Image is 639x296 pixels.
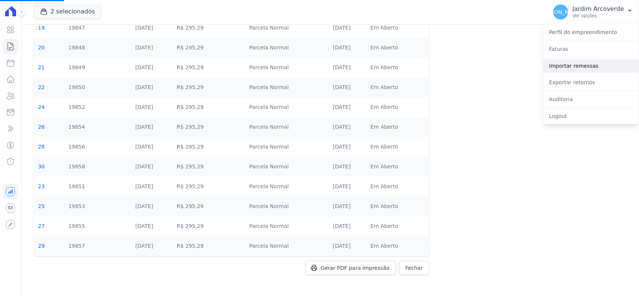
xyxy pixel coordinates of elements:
[245,38,329,58] td: Parcela Normal
[64,97,131,117] td: 19852
[366,117,429,137] td: Em Aberto
[131,58,172,77] td: [DATE]
[573,13,624,19] p: Ver opções
[245,157,329,177] td: Parcela Normal
[245,117,329,137] td: Parcela Normal
[131,77,172,97] td: [DATE]
[245,137,329,157] td: Parcela Normal
[405,264,423,272] span: Fechar
[543,59,639,73] a: Importar remessas
[131,177,172,196] td: [DATE]
[38,164,45,170] a: 30
[328,157,366,177] td: [DATE]
[64,38,131,58] td: 19848
[38,243,45,249] a: 29
[328,236,366,256] td: [DATE]
[38,45,45,51] a: 20
[328,137,366,157] td: [DATE]
[131,97,172,117] td: [DATE]
[366,97,429,117] td: Em Aberto
[245,18,329,38] td: Parcela Normal
[38,183,45,189] a: 23
[573,5,624,13] p: Jardim Arcoverde
[543,92,639,106] a: Auditoria
[172,97,245,117] td: R$ 295,29
[366,38,429,58] td: Em Aberto
[543,109,639,123] a: Logout
[366,177,429,196] td: Em Aberto
[172,117,245,137] td: R$ 295,29
[172,157,245,177] td: R$ 295,29
[366,77,429,97] td: Em Aberto
[328,18,366,38] td: [DATE]
[64,177,131,196] td: 19851
[172,38,245,58] td: R$ 295,29
[245,58,329,77] td: Parcela Normal
[64,117,131,137] td: 19854
[64,77,131,97] td: 19850
[366,196,429,216] td: Em Aberto
[245,77,329,97] td: Parcela Normal
[366,236,429,256] td: Em Aberto
[64,236,131,256] td: 19857
[172,236,245,256] td: R$ 295,29
[245,236,329,256] td: Parcela Normal
[328,58,366,77] td: [DATE]
[328,177,366,196] td: [DATE]
[172,77,245,97] td: R$ 295,29
[366,137,429,157] td: Em Aberto
[131,137,172,157] td: [DATE]
[328,196,366,216] td: [DATE]
[245,196,329,216] td: Parcela Normal
[131,18,172,38] td: [DATE]
[64,196,131,216] td: 19853
[131,38,172,58] td: [DATE]
[38,84,45,90] a: 22
[245,177,329,196] td: Parcela Normal
[131,236,172,256] td: [DATE]
[64,18,131,38] td: 19847
[245,216,329,236] td: Parcela Normal
[64,58,131,77] td: 19849
[328,117,366,137] td: [DATE]
[543,76,639,89] a: Exportar retornos
[328,38,366,58] td: [DATE]
[366,18,429,38] td: Em Aberto
[64,216,131,236] td: 19855
[543,25,639,39] a: Perfil do empreendimento
[245,97,329,117] td: Parcela Normal
[38,25,45,31] a: 19
[131,196,172,216] td: [DATE]
[399,261,429,275] a: Fechar
[172,177,245,196] td: R$ 295,29
[366,216,429,236] td: Em Aberto
[131,157,172,177] td: [DATE]
[547,1,639,22] button: [PERSON_NAME] Jardim Arcoverde Ver opções
[366,157,429,177] td: Em Aberto
[34,4,101,19] button: 2 selecionados
[131,216,172,236] td: [DATE]
[38,223,45,229] a: 27
[539,9,582,15] span: [PERSON_NAME]
[38,104,45,110] a: 24
[366,58,429,77] td: Em Aberto
[64,157,131,177] td: 19858
[64,137,131,157] td: 19856
[172,216,245,236] td: R$ 295,29
[38,203,45,209] a: 25
[131,117,172,137] td: [DATE]
[172,196,245,216] td: R$ 295,29
[172,18,245,38] td: R$ 295,29
[38,144,45,150] a: 28
[328,77,366,97] td: [DATE]
[172,58,245,77] td: R$ 295,29
[172,137,245,157] td: R$ 295,29
[38,64,45,70] a: 21
[328,216,366,236] td: [DATE]
[328,97,366,117] td: [DATE]
[543,42,639,56] a: Faturas
[38,124,45,130] a: 26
